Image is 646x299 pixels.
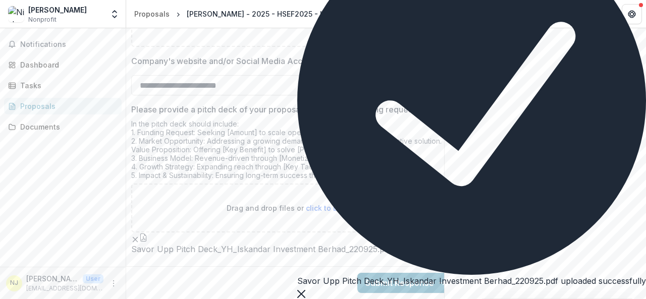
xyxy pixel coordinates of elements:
button: Open entity switcher [107,4,122,24]
button: More [107,277,120,289]
div: Dashboard [20,59,114,70]
a: Proposals [130,7,174,21]
p: Company's website and/or Social Media Account [131,55,319,67]
img: Nisha T Jayagopal [8,6,24,22]
button: Remove File [131,232,139,245]
div: [PERSON_NAME] - 2025 - HSEF2025 - Iskandar Investment Berhad [187,9,419,19]
p: [EMAIL_ADDRESS][DOMAIN_NAME] [26,284,103,293]
div: [PERSON_NAME] [28,5,87,15]
p: Please provide a pitch deck of your proposal including the funding request. [131,103,417,115]
div: Proposals [134,9,170,19]
div: In the pitch deck should include: 1. Funding Request: Seeking [Amount] to scale operations and dr... [131,119,454,184]
div: Nisha T Jayagopal [10,280,18,286]
p: Drag and drop files or [227,203,359,213]
span: Notifications [20,40,118,49]
span: Savor Upp Pitch Deck_YH_Iskandar Investment Berhad_220925.pdf [131,245,454,254]
div: Remove FileSavor Upp Pitch Deck_YH_Iskandar Investment Berhad_220925.pdf [131,232,454,254]
span: Nonprofit [28,15,57,24]
button: Notifications [4,36,122,52]
a: Proposals [4,98,122,114]
div: Tasks [20,80,114,91]
p: [PERSON_NAME] [26,273,79,284]
a: Dashboard [4,56,122,73]
div: Proposals [20,101,114,111]
div: Documents [20,122,114,132]
button: Partners [598,4,618,24]
p: User [83,274,103,283]
a: Documents [4,118,122,135]
span: click to browse [306,204,359,212]
nav: breadcrumb [130,7,423,21]
button: Submit Response [357,273,454,293]
button: Get Help [622,4,642,24]
a: Tasks [4,77,122,94]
